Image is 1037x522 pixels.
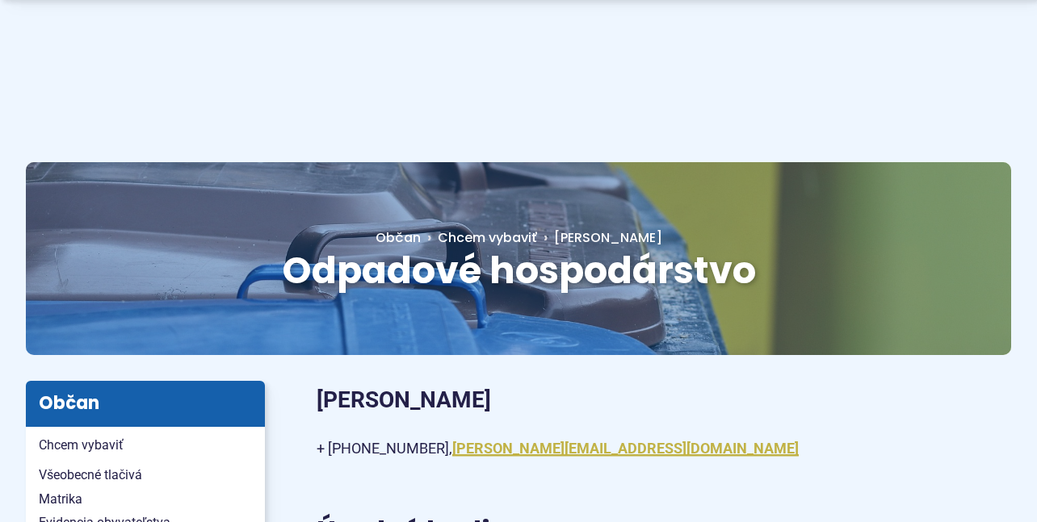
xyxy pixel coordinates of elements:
a: [PERSON_NAME][EMAIL_ADDRESS][DOMAIN_NAME] [452,440,799,457]
span: Matrika [39,487,252,512]
h3: Občan [26,381,265,426]
span: Chcem vybaviť [39,433,252,457]
a: Občan [376,228,438,247]
p: + [PHONE_NUMBER], [317,436,890,461]
strong: [PERSON_NAME] [317,386,491,413]
a: Chcem vybaviť [438,228,537,247]
a: Všeobecné tlačivá [26,463,265,487]
span: Občan [376,228,421,247]
a: Chcem vybaviť [26,433,265,457]
a: [PERSON_NAME] [537,228,662,247]
span: Odpadové hospodárstvo [282,244,756,296]
a: Matrika [26,487,265,512]
span: [PERSON_NAME] [554,228,662,247]
span: Všeobecné tlačivá [39,463,252,487]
